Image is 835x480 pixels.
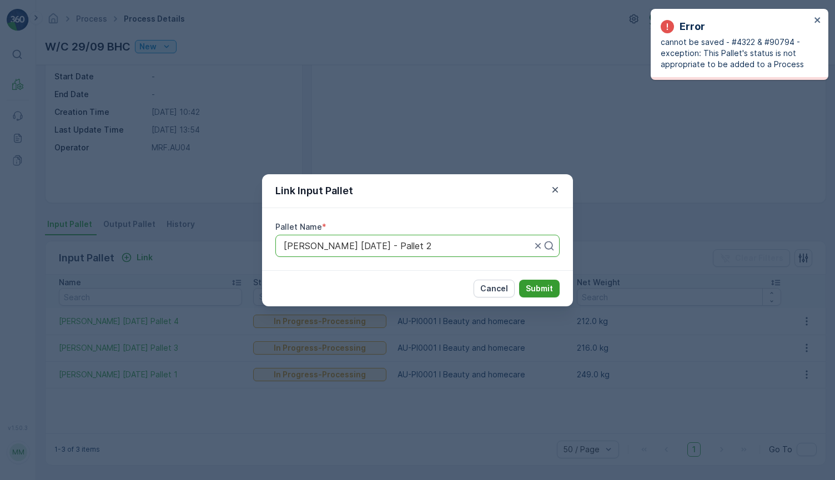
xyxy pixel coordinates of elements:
[275,222,322,231] label: Pallet Name
[814,16,822,26] button: close
[526,283,553,294] p: Submit
[680,19,705,34] p: Error
[519,280,560,297] button: Submit
[661,37,811,70] p: cannot be saved - #4322 & #90794 - exception: This Pallet's status is not appropriate to be added...
[474,280,515,297] button: Cancel
[480,283,508,294] p: Cancel
[275,183,353,199] p: Link Input Pallet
